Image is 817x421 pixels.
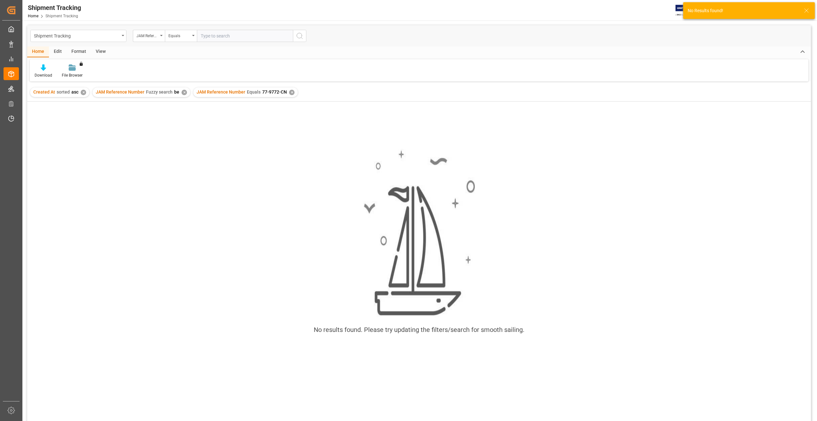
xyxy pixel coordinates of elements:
[688,7,798,14] div: No Results found!
[174,89,179,95] span: be
[363,149,475,318] img: smooth_sailing.jpeg
[67,46,91,57] div: Format
[289,90,295,95] div: ✕
[197,30,293,42] input: Type to search
[27,46,49,57] div: Home
[168,31,190,39] div: Equals
[136,31,158,39] div: JAM Reference Number
[146,89,173,95] span: Fuzzy search
[197,89,245,95] span: JAM Reference Number
[28,14,38,18] a: Home
[57,89,70,95] span: sorted
[293,30,306,42] button: search button
[96,89,144,95] span: JAM Reference Number
[91,46,110,57] div: View
[247,89,261,95] span: Equals
[675,5,698,16] img: Exertis%20JAM%20-%20Email%20Logo.jpg_1722504956.jpg
[33,89,55,95] span: Created At
[262,89,287,95] span: 77-9772-CN
[49,46,67,57] div: Edit
[30,30,126,42] button: open menu
[133,30,165,42] button: open menu
[35,72,52,78] div: Download
[71,89,78,95] span: asc
[314,325,524,334] div: No results found. Please try updating the filters/search for smooth sailing.
[34,31,119,39] div: Shipment Tracking
[165,30,197,42] button: open menu
[81,90,86,95] div: ✕
[182,90,187,95] div: ✕
[28,3,81,12] div: Shipment Tracking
